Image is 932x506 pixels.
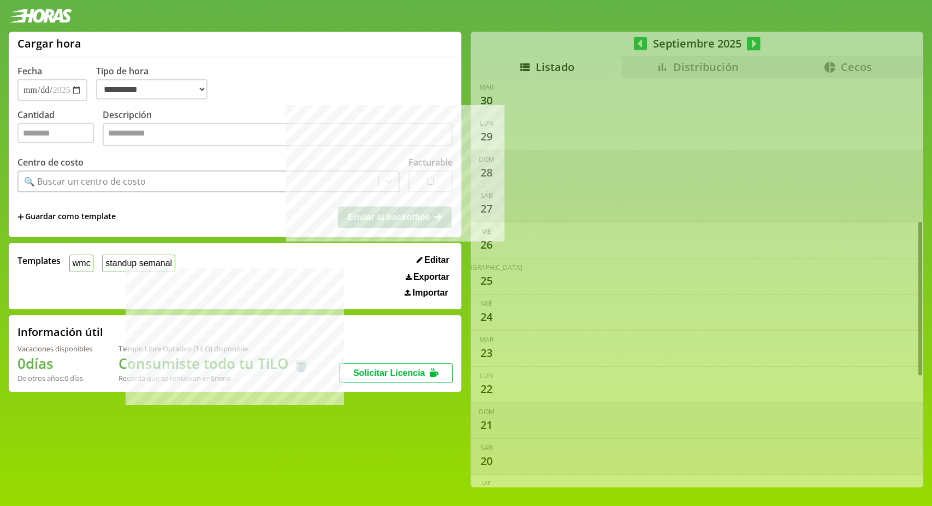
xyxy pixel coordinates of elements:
[413,288,448,298] span: Importar
[96,79,207,99] select: Tipo de hora
[17,344,92,354] div: Vacaciones disponibles
[17,354,92,373] h1: 0 días
[17,211,24,223] span: +
[118,354,310,373] h1: Consumiste todo tu TiLO 🍵
[103,109,453,149] label: Descripción
[408,156,453,168] label: Facturable
[17,325,103,339] h2: Información útil
[353,368,425,378] span: Solicitar Licencia
[24,175,146,187] div: 🔍 Buscar un centro de costo
[339,363,453,383] button: Solicitar Licencia
[69,255,93,272] button: wmc
[17,211,116,223] span: +Guardar como template
[402,272,453,283] button: Exportar
[118,344,310,354] div: Tiempo Libre Optativo (TiLO) disponible
[424,255,449,265] span: Editar
[17,156,84,168] label: Centro de costo
[17,373,92,383] div: De otros años: 0 días
[17,109,103,149] label: Cantidad
[102,255,175,272] button: standup semanal
[413,272,449,282] span: Exportar
[17,36,81,51] h1: Cargar hora
[413,255,453,266] button: Editar
[211,373,230,383] b: Enero
[17,65,42,77] label: Fecha
[96,65,216,101] label: Tipo de hora
[103,123,453,146] textarea: Descripción
[17,123,94,143] input: Cantidad
[17,255,61,267] span: Templates
[118,373,310,383] div: Recordá que se renuevan en
[9,9,72,23] img: logotipo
